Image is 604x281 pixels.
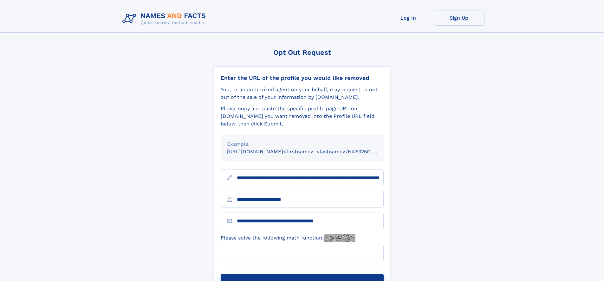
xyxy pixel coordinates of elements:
a: Sign Up [434,10,484,26]
div: Enter the URL of the profile you would like removed [221,74,384,81]
label: Please solve the following math function: [221,234,355,242]
img: Logo Names and Facts [120,10,211,27]
a: Log In [383,10,434,26]
small: [URL][DOMAIN_NAME]<firstname>_<lastname>/NAF325G-xxxxxxxx [227,149,396,155]
div: Please copy and paste the specific profile page URL on [DOMAIN_NAME] you want removed into the Pr... [221,105,384,128]
div: Opt Out Request [214,48,390,56]
div: You, or an authorized agent on your behalf, may request to opt-out of the sale of your informatio... [221,86,384,101]
div: Example: [227,140,377,148]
